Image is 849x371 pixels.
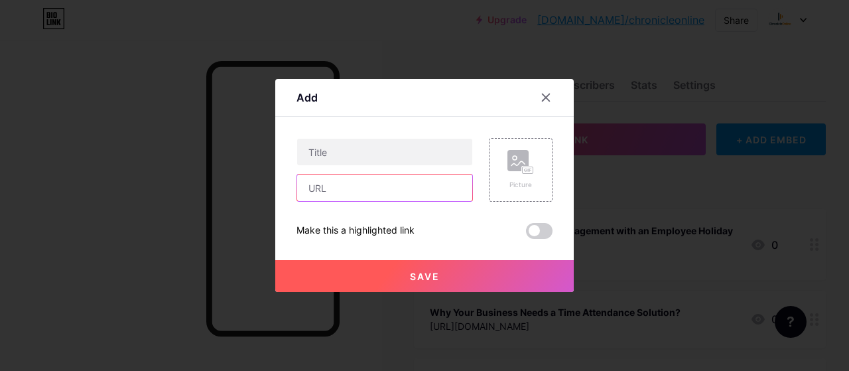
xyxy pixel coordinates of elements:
input: Title [297,139,472,165]
div: Add [296,90,318,106]
div: Picture [507,180,534,190]
input: URL [297,175,472,201]
div: Make this a highlighted link [296,223,415,239]
button: Save [275,260,574,292]
span: Save [410,271,440,282]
